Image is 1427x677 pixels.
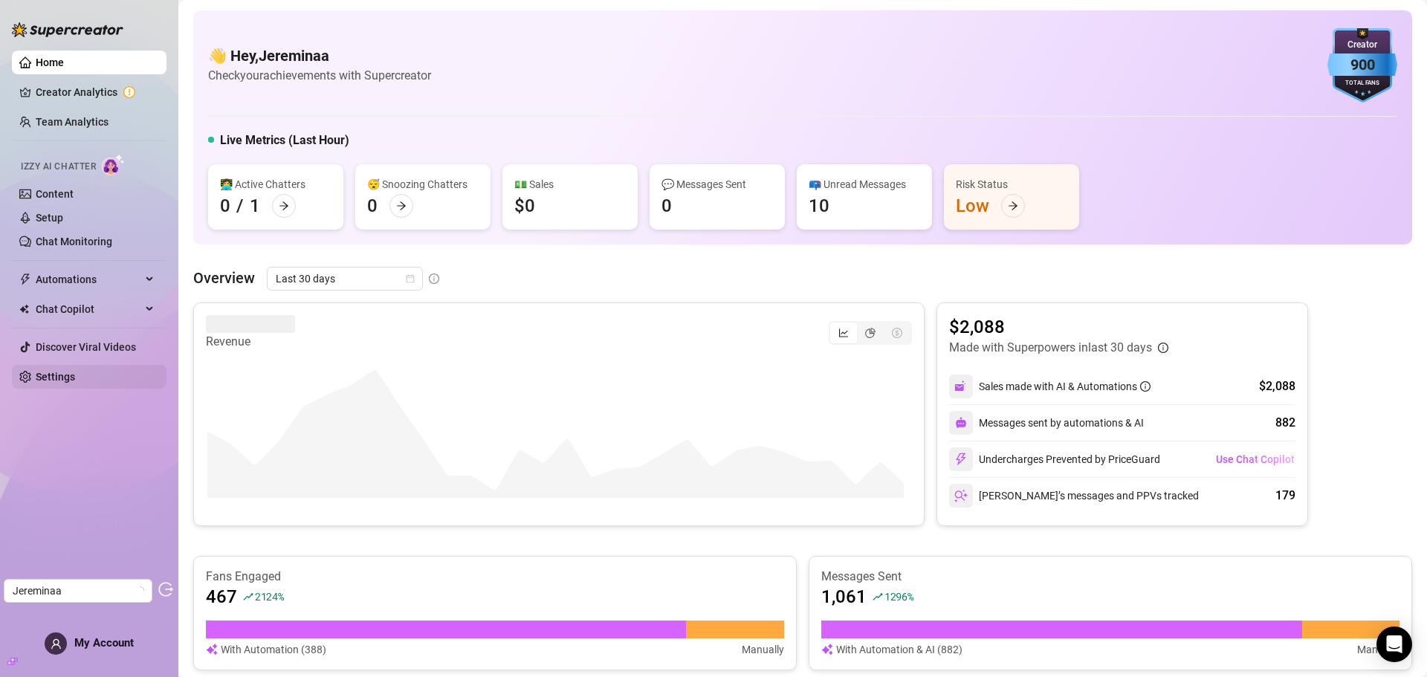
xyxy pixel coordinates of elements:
div: 10 [809,194,829,218]
img: svg%3e [955,417,967,429]
article: Manually [742,641,784,658]
div: Messages sent by automations & AI [949,411,1144,435]
div: 179 [1275,487,1295,505]
span: Izzy AI Chatter [21,160,96,174]
img: svg%3e [954,380,968,393]
span: pie-chart [865,328,876,338]
span: thunderbolt [19,273,31,285]
span: loading [135,586,144,595]
img: blue-badge-DgoSNQY1.svg [1327,28,1397,103]
span: line-chart [838,328,849,338]
span: 1296 % [884,589,913,603]
img: logo-BBDzfeDw.svg [12,22,123,37]
div: Undercharges Prevented by PriceGuard [949,447,1160,471]
span: rise [873,592,883,602]
div: $2,088 [1259,378,1295,395]
a: Discover Viral Videos [36,341,136,353]
span: My Account [74,636,134,650]
span: 2124 % [255,589,284,603]
a: Chat Monitoring [36,236,112,247]
span: Last 30 days [276,268,414,290]
div: [PERSON_NAME]’s messages and PPVs tracked [949,484,1199,508]
a: Settings [36,371,75,383]
img: svg%3e [821,641,833,658]
article: 1,061 [821,585,867,609]
a: Content [36,188,74,200]
article: Check your achievements with Supercreator [208,66,431,85]
div: 💬 Messages Sent [661,176,773,192]
div: segmented control [829,321,912,345]
span: rise [243,592,253,602]
div: Total Fans [1327,79,1397,88]
a: Team Analytics [36,116,109,128]
div: Risk Status [956,176,1067,192]
span: arrow-right [1008,201,1018,211]
div: 📪 Unread Messages [809,176,920,192]
div: Open Intercom Messenger [1376,626,1412,662]
div: 💵 Sales [514,176,626,192]
a: Creator Analytics exclamation-circle [36,80,155,104]
div: 😴 Snoozing Chatters [367,176,479,192]
img: svg%3e [954,489,968,502]
article: 467 [206,585,237,609]
h4: 👋 Hey, Jereminaa [208,45,431,66]
button: Use Chat Copilot [1215,447,1295,471]
article: Messages Sent [821,569,1400,585]
div: 0 [220,194,230,218]
span: Use Chat Copilot [1216,453,1295,465]
div: Creator [1327,38,1397,52]
span: arrow-right [279,201,289,211]
span: logout [158,582,173,597]
span: Chat Copilot [36,297,141,321]
span: arrow-right [396,201,407,211]
div: $0 [514,194,535,218]
img: svg%3e [954,453,968,466]
article: Revenue [206,333,295,351]
div: 👩‍💻 Active Chatters [220,176,331,192]
img: Chat Copilot [19,304,29,314]
span: user [51,638,62,650]
article: Manually [1357,641,1400,658]
article: Overview [193,267,255,289]
span: Jereminaa [13,580,143,602]
img: svg%3e [206,641,218,658]
div: 882 [1275,414,1295,432]
img: AI Chatter [102,154,125,175]
span: info-circle [1158,343,1168,353]
a: Setup [36,212,63,224]
article: With Automation & AI (882) [836,641,962,658]
div: Sales made with AI & Automations [979,378,1151,395]
div: 0 [661,194,672,218]
span: Automations [36,268,141,291]
article: $2,088 [949,315,1168,339]
div: 0 [367,194,378,218]
span: info-circle [1140,381,1151,392]
span: build [7,656,18,667]
span: dollar-circle [892,328,902,338]
span: calendar [406,274,415,283]
article: Made with Superpowers in last 30 days [949,339,1152,357]
h5: Live Metrics (Last Hour) [220,132,349,149]
article: Fans Engaged [206,569,784,585]
div: 900 [1327,54,1397,77]
div: 1 [250,194,260,218]
span: info-circle [429,273,439,284]
a: Home [36,56,64,68]
article: With Automation (388) [221,641,326,658]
